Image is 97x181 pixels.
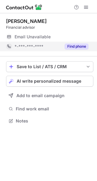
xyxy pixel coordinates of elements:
button: Add to email campaign [6,90,93,101]
button: Find work email [6,105,93,113]
span: Find work email [16,106,91,112]
button: Reveal Button [65,43,89,49]
div: Financial advisor [6,25,93,30]
span: Email Unavailable [15,34,51,40]
span: AI write personalized message [17,79,81,84]
img: ContactOut v5.3.10 [6,4,42,11]
button: AI write personalized message [6,76,93,87]
div: [PERSON_NAME] [6,18,47,24]
span: Notes [16,118,91,124]
button: Notes [6,117,93,125]
span: Add to email campaign [16,93,65,98]
button: save-profile-one-click [6,61,93,72]
div: Save to List / ATS / CRM [17,64,83,69]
